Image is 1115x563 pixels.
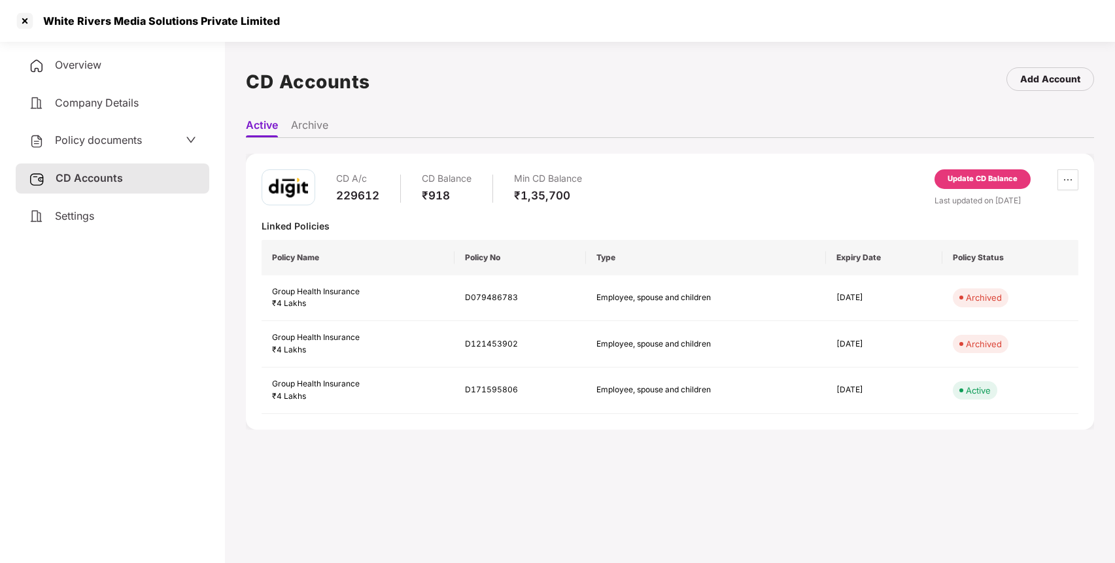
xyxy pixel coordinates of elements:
[29,133,44,149] img: svg+xml;base64,PHN2ZyB4bWxucz0iaHR0cDovL3d3dy53My5vcmcvMjAwMC9zdmciIHdpZHRoPSIyNCIgaGVpZ2h0PSIyNC...
[55,58,101,71] span: Overview
[422,188,472,203] div: ₹918
[948,173,1018,185] div: Update CD Balance
[966,291,1002,304] div: Archived
[262,240,455,275] th: Policy Name
[935,194,1078,207] div: Last updated on [DATE]
[1020,72,1080,86] div: Add Account
[596,292,740,304] div: Employee, spouse and children
[56,171,123,184] span: CD Accounts
[272,286,444,298] div: Group Health Insurance
[29,171,45,187] img: svg+xml;base64,PHN2ZyB3aWR0aD0iMjUiIGhlaWdodD0iMjQiIHZpZXdCb3g9IjAgMCAyNSAyNCIgZmlsbD0ibm9uZSIgeG...
[272,391,306,401] span: ₹4 Lakhs
[455,367,586,414] td: D171595806
[336,169,379,188] div: CD A/c
[455,275,586,322] td: D079486783
[272,332,444,344] div: Group Health Insurance
[455,321,586,367] td: D121453902
[514,188,582,203] div: ₹1,35,700
[596,384,740,396] div: Employee, spouse and children
[29,95,44,111] img: svg+xml;base64,PHN2ZyB4bWxucz0iaHR0cDovL3d3dy53My5vcmcvMjAwMC9zdmciIHdpZHRoPSIyNCIgaGVpZ2h0PSIyNC...
[826,240,942,275] th: Expiry Date
[826,367,942,414] td: [DATE]
[262,220,1078,232] div: Linked Policies
[55,133,142,146] span: Policy documents
[942,240,1078,275] th: Policy Status
[826,321,942,367] td: [DATE]
[246,118,278,137] li: Active
[272,298,306,308] span: ₹4 Lakhs
[35,14,280,27] div: White Rivers Media Solutions Private Limited
[291,118,328,137] li: Archive
[455,240,586,275] th: Policy No
[55,96,139,109] span: Company Details
[186,135,196,145] span: down
[826,275,942,322] td: [DATE]
[336,188,379,203] div: 229612
[596,338,740,350] div: Employee, spouse and children
[269,178,308,197] img: godigit.png
[272,378,444,390] div: Group Health Insurance
[514,169,582,188] div: Min CD Balance
[246,67,370,96] h1: CD Accounts
[55,209,94,222] span: Settings
[586,240,827,275] th: Type
[966,384,991,397] div: Active
[1058,175,1078,185] span: ellipsis
[966,337,1002,350] div: Archived
[29,58,44,74] img: svg+xml;base64,PHN2ZyB4bWxucz0iaHR0cDovL3d3dy53My5vcmcvMjAwMC9zdmciIHdpZHRoPSIyNCIgaGVpZ2h0PSIyNC...
[422,169,472,188] div: CD Balance
[1057,169,1078,190] button: ellipsis
[29,209,44,224] img: svg+xml;base64,PHN2ZyB4bWxucz0iaHR0cDovL3d3dy53My5vcmcvMjAwMC9zdmciIHdpZHRoPSIyNCIgaGVpZ2h0PSIyNC...
[272,345,306,354] span: ₹4 Lakhs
